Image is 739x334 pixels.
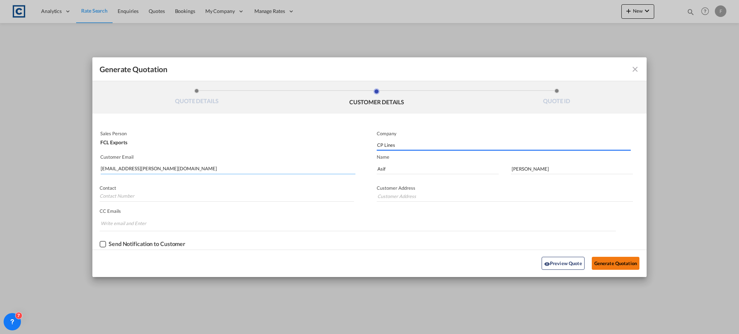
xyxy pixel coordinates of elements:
p: CC Emails [100,208,616,214]
button: Generate Quotation [592,257,639,270]
p: Contact [100,185,354,191]
span: Generate Quotation [100,65,167,74]
md-chips-wrap: Chips container. Enter the text area, then type text, and press enter to add a chip. [100,217,616,231]
input: Last Name [511,163,633,174]
input: Contact Number [100,191,354,202]
li: CUSTOMER DETAILS [287,88,467,108]
md-icon: icon-close fg-AAA8AD cursor m-0 [631,65,639,74]
md-dialog: Generate QuotationQUOTE ... [92,57,647,277]
li: QUOTE ID [467,88,647,108]
md-checkbox: Checkbox No Ink [100,241,185,248]
span: Customer Address [377,185,415,191]
div: FCL Exports [100,136,354,145]
p: Sales Person [100,131,354,136]
p: Customer Email [100,154,355,160]
input: First Name [377,163,499,174]
md-icon: icon-eye [544,261,550,267]
input: Customer Address [377,191,633,202]
input: Search by Customer Name/Email Id/Company [101,163,355,174]
li: QUOTE DETAILS [107,88,287,108]
p: Name [377,154,647,160]
div: Send Notification to Customer [109,241,185,247]
p: Company [377,131,631,136]
input: Company Name [377,140,631,151]
button: icon-eyePreview Quote [542,257,585,270]
input: Chips input. [101,217,155,229]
